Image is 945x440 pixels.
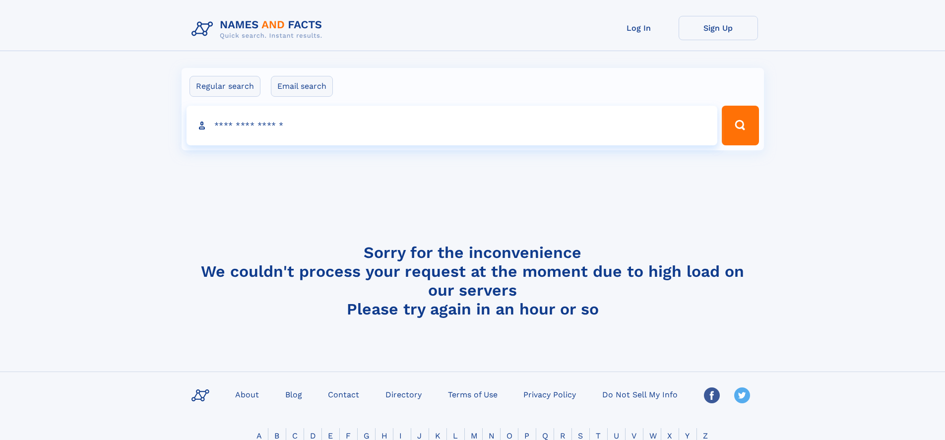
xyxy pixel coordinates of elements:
a: Contact [324,387,363,401]
a: Privacy Policy [519,387,580,401]
img: Twitter [734,387,750,403]
a: Log In [599,16,679,40]
label: Email search [271,76,333,97]
a: About [231,387,263,401]
img: Logo Names and Facts [188,16,330,43]
h4: Sorry for the inconvenience We couldn't process your request at the moment due to high load on ou... [188,243,758,318]
a: Blog [281,387,306,401]
button: Search Button [722,106,758,145]
img: Facebook [704,387,720,403]
a: Directory [381,387,426,401]
input: search input [187,106,718,145]
a: Sign Up [679,16,758,40]
a: Do Not Sell My Info [598,387,682,401]
label: Regular search [189,76,260,97]
a: Terms of Use [444,387,502,401]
